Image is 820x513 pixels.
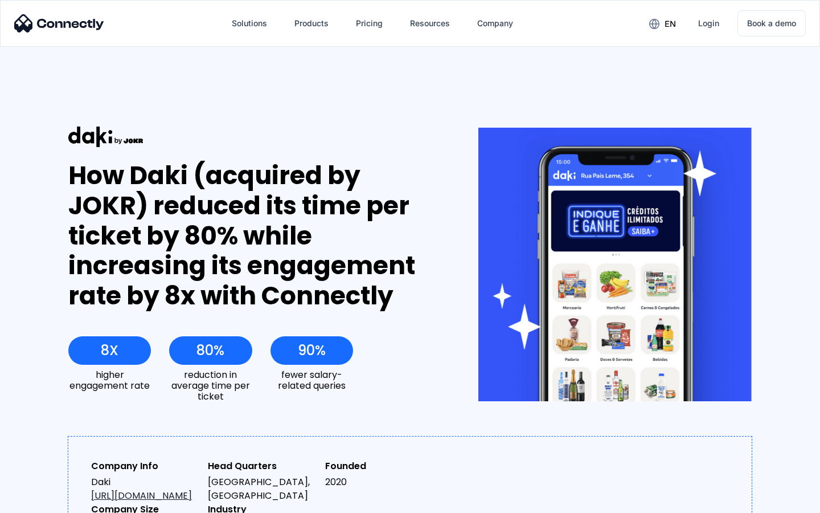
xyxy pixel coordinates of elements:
div: Pricing [356,15,383,31]
div: en [665,16,676,32]
div: Head Quarters [208,459,315,473]
aside: Language selected: English [11,493,68,509]
div: Login [698,15,719,31]
div: How Daki (acquired by JOKR) reduced its time per ticket by 80% while increasing its engagement ra... [68,161,437,311]
a: Login [689,10,728,37]
img: Connectly Logo [14,14,104,32]
div: Products [294,15,329,31]
div: higher engagement rate [68,369,151,391]
div: 8X [101,343,118,359]
div: Daki [91,475,199,503]
div: 90% [298,343,326,359]
div: fewer salary-related queries [270,369,353,391]
div: [GEOGRAPHIC_DATA], [GEOGRAPHIC_DATA] [208,475,315,503]
div: Solutions [232,15,267,31]
div: Founded [325,459,433,473]
div: Company [477,15,513,31]
div: 80% [196,343,224,359]
a: Pricing [347,10,392,37]
div: 2020 [325,475,433,489]
a: Book a demo [737,10,806,36]
ul: Language list [23,493,68,509]
a: [URL][DOMAIN_NAME] [91,489,192,502]
div: Company Info [91,459,199,473]
div: Resources [410,15,450,31]
div: reduction in average time per ticket [169,369,252,402]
